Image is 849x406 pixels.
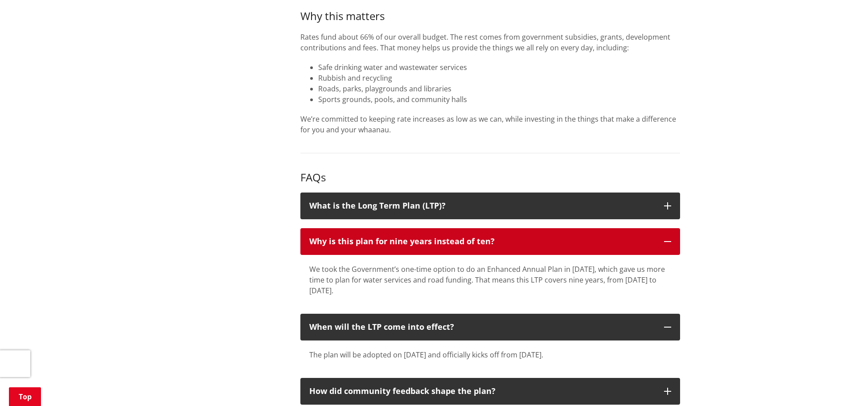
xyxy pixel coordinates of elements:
div: Why is this plan for nine years instead of ten? [309,237,655,246]
li: Roads, parks, playgrounds and libraries [318,83,680,94]
div: We took the Government’s one-time option to do an Enhanced Annual Plan in [DATE], which gave us m... [309,264,671,296]
div: The plan will be adopted on [DATE] and officially kicks off from [DATE]. [309,349,671,360]
div: What is the Long Term Plan (LTP)? [309,201,655,210]
a: Top [9,387,41,406]
div: When will the LTP come into effect? [309,323,655,332]
button: How did community feedback shape the plan? [300,378,680,405]
iframe: Messenger Launcher [808,369,840,401]
div: How did community feedback shape the plan? [309,387,655,396]
h3: Why this matters [300,10,680,23]
p: Rates fund about 66% of our overall budget. The rest comes from government subsidies, grants, dev... [300,32,680,53]
li: Sports grounds, pools, and community halls [318,94,680,105]
span: Safe drinking water and wastewater services [318,62,467,72]
button: Why is this plan for nine years instead of ten? [300,228,680,255]
p: We’re committed to keeping rate increases as low as we can, while investing in the things that ma... [300,114,680,135]
h3: FAQs [300,153,680,184]
li: Rubbish and recycling [318,73,680,83]
button: What is the Long Term Plan (LTP)? [300,193,680,219]
button: When will the LTP come into effect? [300,314,680,340]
